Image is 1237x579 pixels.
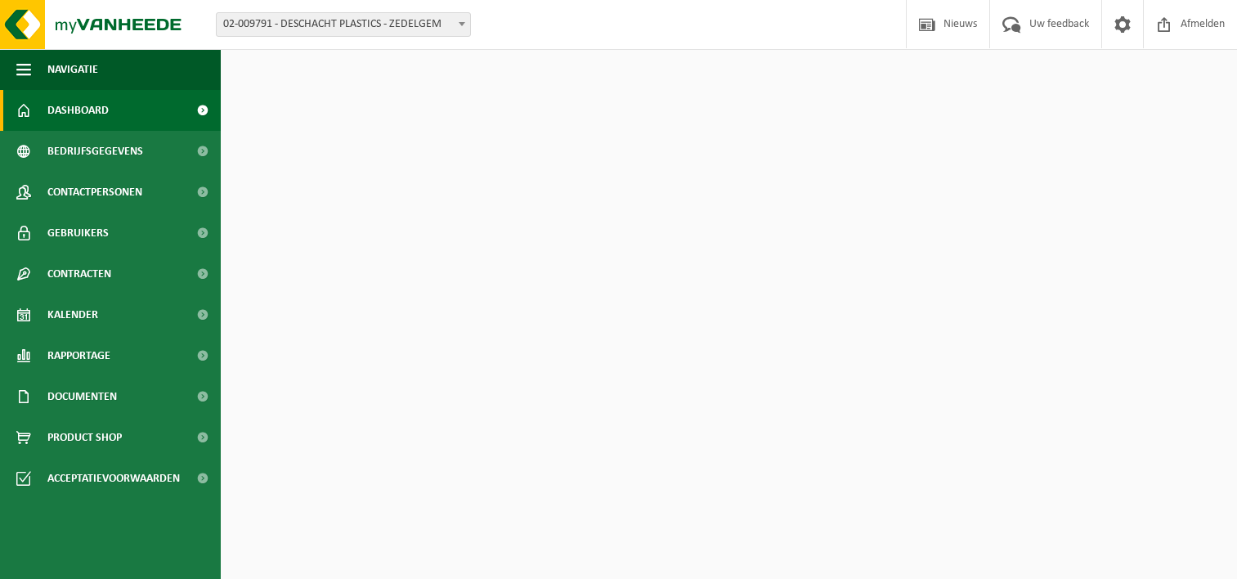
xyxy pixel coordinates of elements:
span: 02-009791 - DESCHACHT PLASTICS - ZEDELGEM [217,13,470,36]
span: Product Shop [47,417,122,458]
span: 02-009791 - DESCHACHT PLASTICS - ZEDELGEM [216,12,471,37]
span: Acceptatievoorwaarden [47,458,180,499]
span: Navigatie [47,49,98,90]
span: Dashboard [47,90,109,131]
span: Gebruikers [47,213,109,254]
span: Rapportage [47,335,110,376]
span: Contactpersonen [47,172,142,213]
span: Kalender [47,294,98,335]
span: Documenten [47,376,117,417]
span: Bedrijfsgegevens [47,131,143,172]
span: Contracten [47,254,111,294]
